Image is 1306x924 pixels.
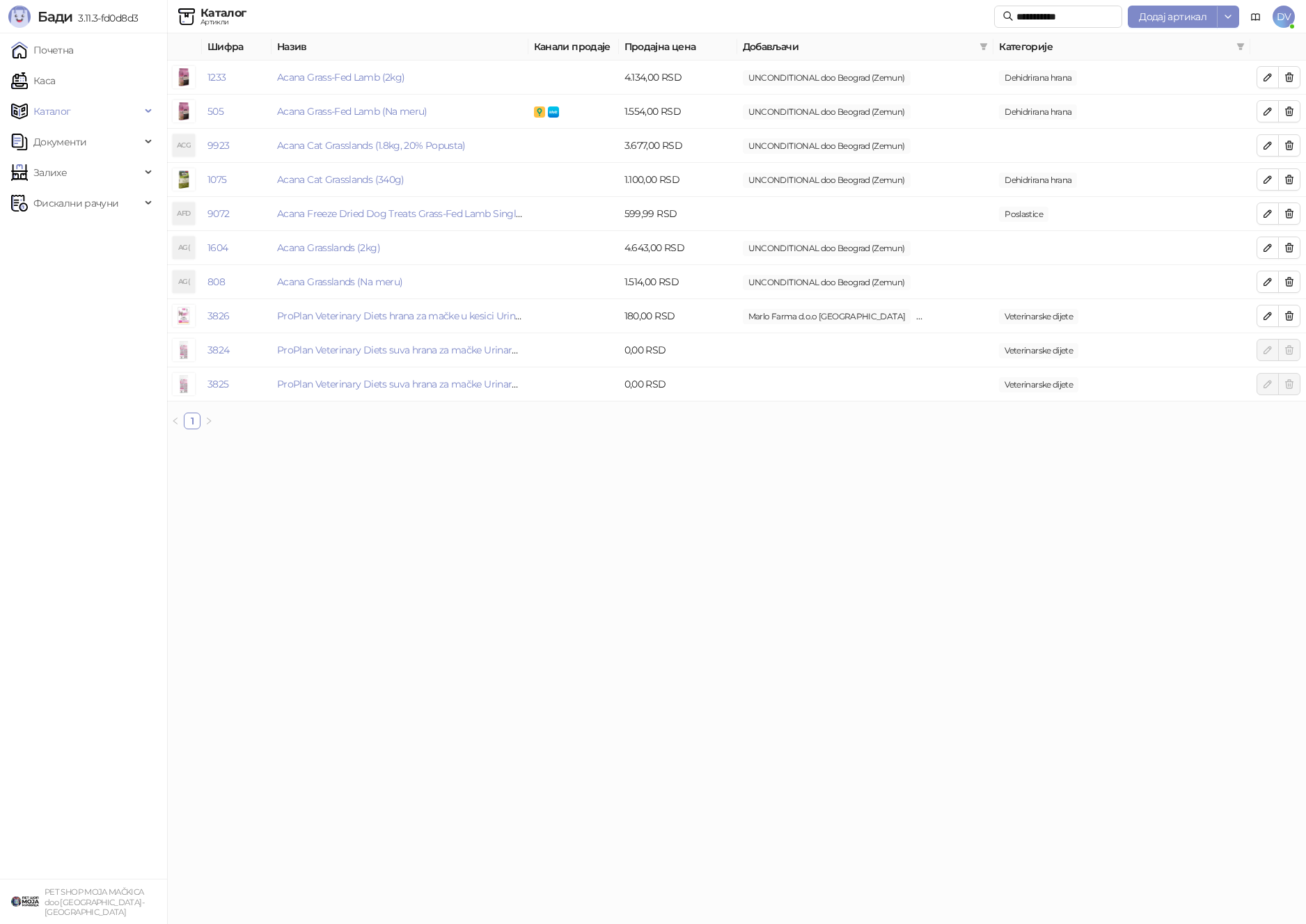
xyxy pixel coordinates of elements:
[979,42,988,51] span: filter
[737,33,994,61] th: Добављачи
[999,343,1078,358] span: Veterinarske dijete
[207,378,228,390] a: 3825
[173,202,195,225] div: AFD
[999,39,1231,54] span: Категорије
[272,129,528,163] td: Acana Cat Grasslands (1.8kg, 20% Popusta)
[277,241,380,254] a: Acana Grasslands (2kg)
[272,163,528,197] td: Acana Cat Grasslands (340g)
[45,887,144,917] small: PET SHOP MOJA MAČKICA doo [GEOGRAPHIC_DATA]-[GEOGRAPHIC_DATA]
[916,309,1000,324] span: MERCATA VT DOO
[173,271,195,293] div: AG(
[619,163,737,197] td: 1.100,00 RSD
[272,61,528,95] td: Acana Grass-Fed Lamb (2kg)
[619,33,737,61] th: Продајна цена
[534,106,545,118] img: Glovo
[548,106,559,118] img: Wolt
[743,104,911,120] span: UNCONDITIONAL doo Beograd (Zemun)
[171,417,180,425] span: left
[72,12,138,24] span: 3.11.3-fd0d8d3
[207,241,228,254] a: 1604
[619,95,737,129] td: 1.554,00 RSD
[33,159,67,186] span: Залихе
[184,413,200,429] li: 1
[38,8,72,25] span: Бади
[619,231,737,265] td: 4.643,00 RSD
[999,70,1077,86] span: Dehidrirana hrana
[11,67,55,95] a: Каса
[999,104,1077,120] span: Dehidrirana hrana
[743,70,911,86] span: UNCONDITIONAL doo Beograd (Zemun)
[200,19,246,26] div: Артикли
[33,97,71,125] span: Каталог
[272,33,528,61] th: Назив
[173,134,195,157] div: ACG
[528,33,619,61] th: Канали продаје
[619,367,737,401] td: 0,00 RSD
[277,310,555,322] a: ProPlan Veterinary Diets hrana za mačke u kesici Urinary (85g)
[743,275,911,290] span: UNCONDITIONAL doo Beograd (Zemun)
[277,105,427,118] a: Acana Grass-Fed Lamb (Na meru)
[619,299,737,333] td: 180,00 RSD
[178,8,195,25] img: Artikli
[167,413,184,429] button: left
[999,377,1078,392] span: Veterinarske dijete
[33,128,86,156] span: Документи
[743,39,975,54] span: Добављачи
[200,8,246,19] div: Каталог
[1139,10,1206,23] span: Додај артикал
[277,71,404,83] a: Acana Grass-Fed Lamb (2kg)
[277,378,558,390] a: ProPlan Veterinary Diets suva hrana za mačke Urinary
[1273,6,1295,28] span: DV
[205,417,213,425] span: right
[977,36,991,57] span: filter
[184,413,200,429] a: 1
[619,333,737,367] td: 0,00 RSD
[202,33,272,61] th: Шифра
[207,173,226,186] a: 1075
[619,197,737,231] td: 599,99 RSD
[1128,6,1218,28] button: Додај артикал
[1234,36,1248,57] span: filter
[619,129,737,163] td: 3.677,00 RSD
[200,413,217,429] button: right
[8,6,31,28] img: Logo
[33,189,118,217] span: Фискални рачуни
[619,61,737,95] td: 4.134,00 RSD
[277,344,556,356] a: ProPlan Veterinary Diets suva hrana za mačke Urinary
[999,207,1048,222] span: Poslastice
[200,413,217,429] li: Следећа страна
[743,309,911,324] span: Marlo Farma d.o.o [GEOGRAPHIC_DATA]
[277,276,402,288] a: Acana Grasslands (Na meru)
[272,231,528,265] td: Acana Grasslands (2kg)
[999,173,1077,188] span: Dehidrirana hrana
[743,138,911,154] span: UNCONDITIONAL doo Beograd (Zemun)
[619,265,737,299] td: 1.514,00 RSD
[207,105,223,118] a: 505
[743,241,911,256] span: UNCONDITIONAL doo Beograd (Zemun)
[207,310,229,322] a: 3826
[207,139,229,152] a: 9923
[11,36,74,64] a: Почетна
[277,139,466,152] a: Acana Cat Grasslands (1.8kg, 20% Popusta)
[207,344,229,356] a: 3824
[272,197,528,231] td: Acana Freeze Dried Dog Treats Grass-Fed Lamb Singles (35g)
[272,265,528,299] td: Acana Grasslands (Na meru)
[11,888,39,916] img: 64x64-companyLogo-9f44b8df-f022-41eb-b7d6-300ad218de09.png
[173,237,195,259] div: AG(
[277,173,404,186] a: Acana Cat Grasslands (340g)
[1245,6,1267,28] a: Документација
[1236,42,1245,51] span: filter
[207,207,229,220] a: 9072
[272,299,528,333] td: ProPlan Veterinary Diets hrana za mačke u kesici Urinary (85g)
[207,276,225,288] a: 808
[272,95,528,129] td: Acana Grass-Fed Lamb (Na meru)
[167,413,184,429] li: Претходна страна
[743,173,911,188] span: UNCONDITIONAL doo Beograd (Zemun)
[277,207,551,220] a: Acana Freeze Dried Dog Treats Grass-Fed Lamb Singles (35g)
[207,71,226,83] a: 1233
[999,309,1078,324] span: Veterinarske dijete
